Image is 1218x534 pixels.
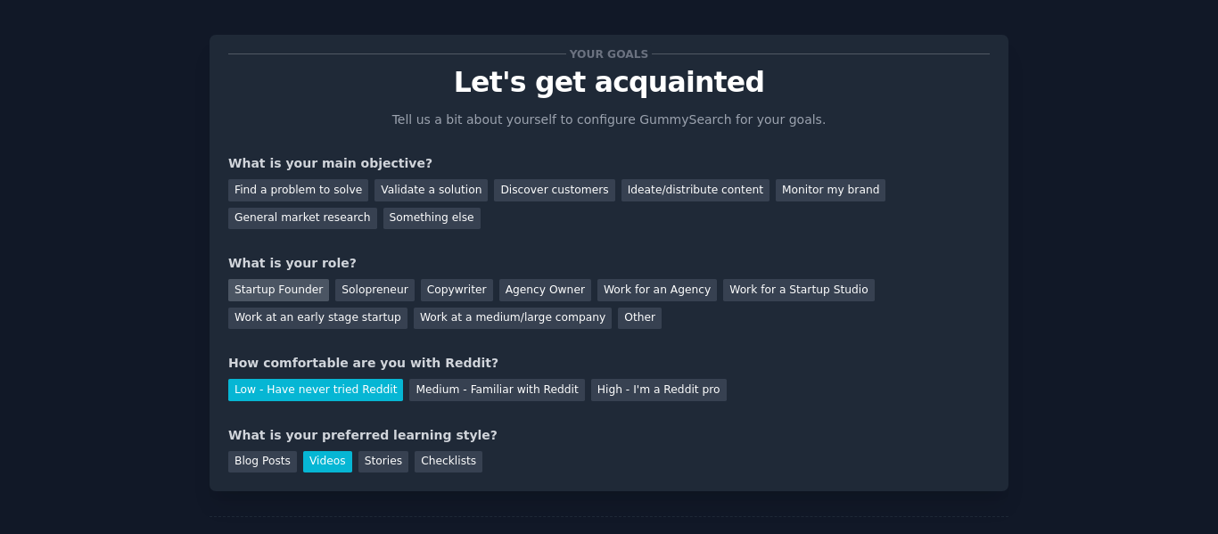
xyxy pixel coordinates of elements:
span: Your goals [566,45,652,63]
div: Agency Owner [499,279,591,301]
div: Work for an Agency [597,279,717,301]
div: High - I'm a Reddit pro [591,379,727,401]
p: Tell us a bit about yourself to configure GummySearch for your goals. [384,111,834,129]
div: Copywriter [421,279,493,301]
div: Validate a solution [374,179,488,201]
div: Videos [303,451,352,473]
div: Solopreneur [335,279,414,301]
div: Blog Posts [228,451,297,473]
div: Discover customers [494,179,614,201]
div: Other [618,308,662,330]
div: Something else [383,208,481,230]
div: Find a problem to solve [228,179,368,201]
div: Low - Have never tried Reddit [228,379,403,401]
div: What is your main objective? [228,154,990,173]
div: Medium - Familiar with Reddit [409,379,584,401]
div: Work at a medium/large company [414,308,612,330]
div: How comfortable are you with Reddit? [228,354,990,373]
div: Ideate/distribute content [621,179,769,201]
div: Work for a Startup Studio [723,279,874,301]
div: What is your preferred learning style? [228,426,990,445]
div: Work at an early stage startup [228,308,407,330]
div: Stories [358,451,408,473]
div: What is your role? [228,254,990,273]
div: General market research [228,208,377,230]
div: Checklists [415,451,482,473]
div: Monitor my brand [776,179,885,201]
p: Let's get acquainted [228,67,990,98]
div: Startup Founder [228,279,329,301]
